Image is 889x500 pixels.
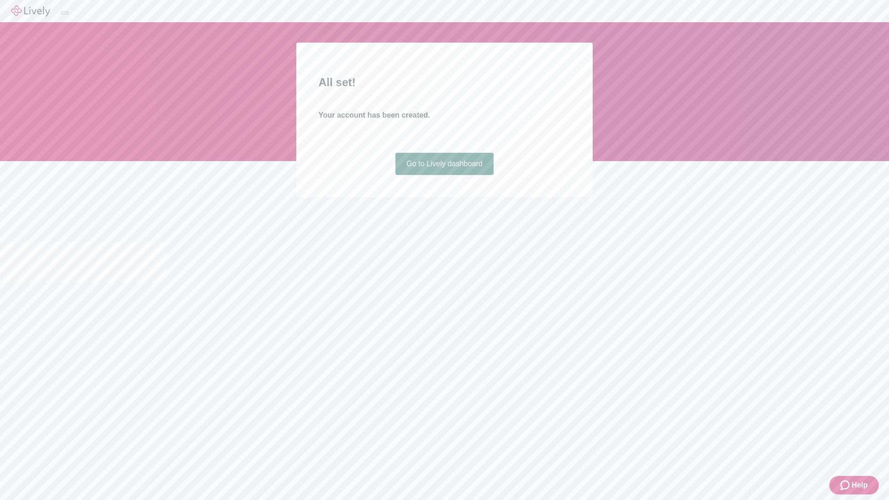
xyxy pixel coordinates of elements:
[395,153,494,175] a: Go to Lively dashboard
[851,480,868,491] span: Help
[840,480,851,491] svg: Zendesk support icon
[11,6,50,17] img: Lively
[61,12,69,14] button: Log out
[319,74,570,91] h2: All set!
[829,476,879,494] button: Zendesk support iconHelp
[319,110,570,121] h4: Your account has been created.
